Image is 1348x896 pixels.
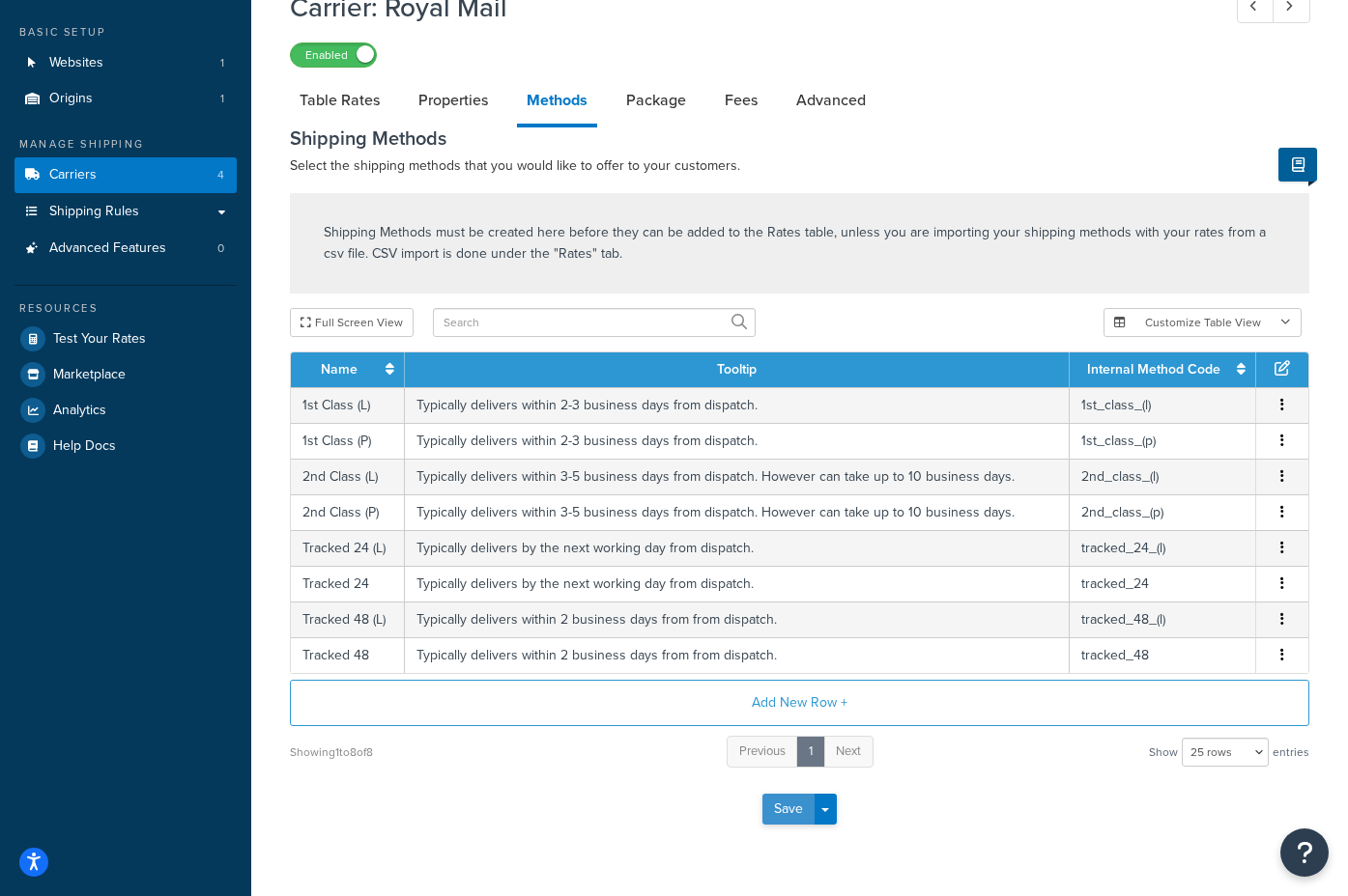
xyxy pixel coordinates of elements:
[405,494,1069,530] td: Typically delivers within 3-5 business days from dispatch. However can take up to 10 business days.
[727,736,798,768] a: Previous
[53,403,106,419] span: Analytics
[715,77,767,124] a: Fees
[433,308,756,337] input: Search
[291,43,376,67] label: Enabled
[762,794,815,825] button: Save
[1087,359,1220,379] a: Internal Method Code
[1070,387,1256,423] td: 1st_class_(l)
[1070,566,1256,602] td: tracked_24
[324,222,1276,265] p: Shipping Methods must be created here before they can be added to the Rates table, unless you are...
[14,393,237,428] a: Analytics
[1070,530,1256,566] td: tracked_24_(l)
[1070,423,1256,459] td: 1st_class_(p)
[290,127,1309,149] h3: Shipping Methods
[14,429,237,463] a: Help Docs
[14,231,237,266] a: Advanced Features0
[14,357,237,392] a: Marketplace
[49,167,97,183] span: Carriers
[14,136,237,153] div: Manage Shipping
[14,45,237,81] li: Websites
[405,423,1069,459] td: Typically delivers within 2-3 business days from dispatch.
[405,352,1069,387] th: Tooltip
[617,77,696,124] a: Package
[49,55,103,71] span: Websites
[823,736,874,768] a: Next
[1104,308,1302,337] button: Customize Table View
[290,154,1309,178] p: Select the shipping methods that you would like to offer to your customers.
[291,494,405,530] td: 2nd Class (P)
[796,736,825,768] a: 1
[290,77,389,124] a: Table Rates
[53,367,126,383] span: Marketplace
[405,530,1069,566] td: Typically delivers by the next working day from dispatch.
[1280,828,1329,877] button: Open Resource Center
[14,157,237,193] a: Carriers4
[217,240,224,257] span: 0
[517,77,597,127] a: Methods
[409,77,498,124] a: Properties
[14,81,237,117] a: Origins1
[14,231,237,266] li: Advanced Features
[291,602,405,637] td: Tracked 48 (L)
[1070,494,1256,530] td: 2nd_class_(p)
[53,438,116,455] span: Help Docs
[291,530,405,566] td: Tracked 24 (L)
[291,423,405,459] td: 1st Class (P)
[53,331,146,348] span: Test Your Rates
[220,55,224,71] span: 1
[405,637,1069,673] td: Typically delivers within 2 business days from from dispatch.
[14,45,237,81] a: Websites1
[290,308,414,337] button: Full Screen View
[1273,739,1309,766] span: entries
[405,459,1069,494] td: Typically delivers within 3-5 business days from dispatch. However can take up to 10 business days.
[14,157,237,193] li: Carriers
[321,359,358,379] a: Name
[1070,459,1256,494] td: 2nd_class_(l)
[836,742,861,760] span: Next
[290,680,1309,726] button: Add New Row +
[787,77,875,124] a: Advanced
[291,459,405,494] td: 2nd Class (L)
[49,240,166,257] span: Advanced Features
[1278,148,1317,182] button: Show Help Docs
[14,24,237,41] div: Basic Setup
[14,81,237,117] li: Origins
[405,387,1069,423] td: Typically delivers within 2-3 business days from dispatch.
[220,91,224,107] span: 1
[217,167,224,183] span: 4
[739,742,786,760] span: Previous
[14,300,237,317] div: Resources
[1149,739,1178,766] span: Show
[291,637,405,673] td: Tracked 48
[291,387,405,423] td: 1st Class (L)
[405,566,1069,602] td: Typically delivers by the next working day from dispatch.
[1070,637,1256,673] td: tracked_48
[14,194,237,230] a: Shipping Rules
[14,322,237,356] a: Test Your Rates
[290,739,373,766] div: Showing 1 to 8 of 8
[49,91,93,107] span: Origins
[291,566,405,602] td: Tracked 24
[1070,602,1256,637] td: tracked_48_(l)
[405,602,1069,637] td: Typically delivers within 2 business days from from dispatch.
[49,204,139,220] span: Shipping Rules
